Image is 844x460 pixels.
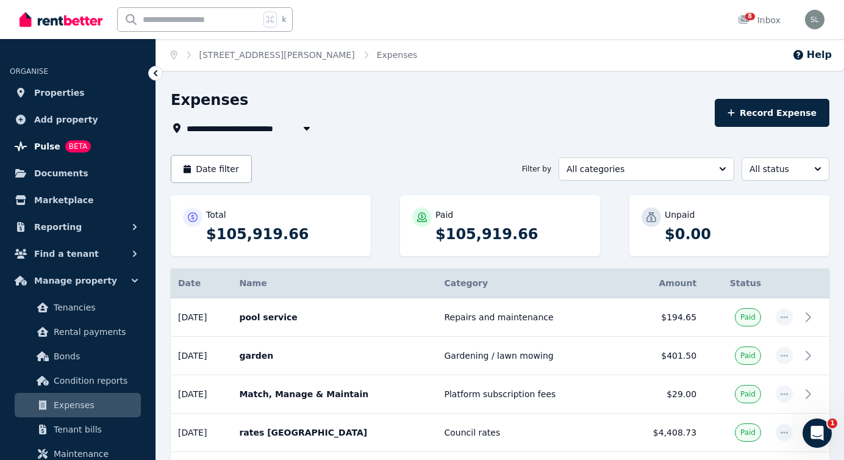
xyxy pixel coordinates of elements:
p: $0.00 [665,225,817,244]
td: Platform subscription fees [437,375,615,414]
span: Properties [34,85,85,100]
p: garden [239,350,429,362]
p: $105,919.66 [206,225,359,244]
span: Documents [34,166,88,181]
img: Sean Lennon [805,10,824,29]
span: ORGANISE [10,67,48,76]
th: Amount [615,268,704,298]
a: Tenancies [15,295,141,320]
td: Gardening / lawn mowing [437,337,615,375]
p: Paid [435,209,453,221]
a: Expenses [15,393,141,417]
span: Add property [34,112,98,127]
span: Pulse [34,139,60,154]
nav: Breadcrumb [156,39,432,71]
p: Total [206,209,226,221]
span: Paid [740,428,756,437]
button: Find a tenant [10,242,146,266]
td: $4,408.73 [615,414,704,452]
span: All categories [567,163,709,175]
iframe: Intercom live chat [803,419,832,448]
button: Help [792,48,832,62]
span: Filter by [522,164,551,174]
span: Rental payments [54,325,136,339]
a: Rental payments [15,320,141,344]
h1: Expenses [171,90,248,110]
a: [STREET_ADDRESS][PERSON_NAME] [199,50,355,60]
span: Condition reports [54,373,136,388]
a: Add property [10,107,146,132]
span: Tenancies [54,300,136,315]
span: Expenses [54,398,136,412]
td: [DATE] [171,375,232,414]
td: Council rates [437,414,615,452]
a: Bonds [15,344,141,368]
th: Date [171,268,232,298]
button: Reporting [10,215,146,239]
a: Marketplace [10,188,146,212]
span: 8 [745,13,755,20]
th: Status [704,268,768,298]
p: pool service [239,311,429,323]
span: Paid [740,389,756,399]
th: Name [232,268,437,298]
span: Paid [740,351,756,361]
span: Paid [740,312,756,322]
span: All status [749,163,804,175]
td: $29.00 [615,375,704,414]
a: Condition reports [15,368,141,393]
a: Tenant bills [15,417,141,442]
button: All status [742,157,829,181]
span: 1 [828,419,837,428]
td: [DATE] [171,298,232,337]
td: $401.50 [615,337,704,375]
td: Repairs and maintenance [437,298,615,337]
p: Unpaid [665,209,695,221]
span: k [282,15,286,24]
a: Documents [10,161,146,185]
span: Manage property [34,273,117,288]
span: BETA [65,140,91,153]
span: Tenant bills [54,422,136,437]
button: Record Expense [715,99,829,127]
button: Date filter [171,155,252,183]
button: Manage property [10,268,146,293]
button: All categories [559,157,734,181]
span: Bonds [54,349,136,364]
a: PulseBETA [10,134,146,159]
th: Category [437,268,615,298]
p: Match, Manage & Maintain [239,388,429,400]
p: rates [GEOGRAPHIC_DATA] [239,426,429,439]
td: [DATE] [171,414,232,452]
a: Expenses [377,50,418,60]
td: [DATE] [171,337,232,375]
span: Find a tenant [34,246,99,261]
div: Inbox [738,14,781,26]
td: $194.65 [615,298,704,337]
img: RentBetter [20,10,102,29]
span: Marketplace [34,193,93,207]
p: $105,919.66 [435,225,588,244]
span: Reporting [34,220,82,234]
a: Properties [10,81,146,105]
